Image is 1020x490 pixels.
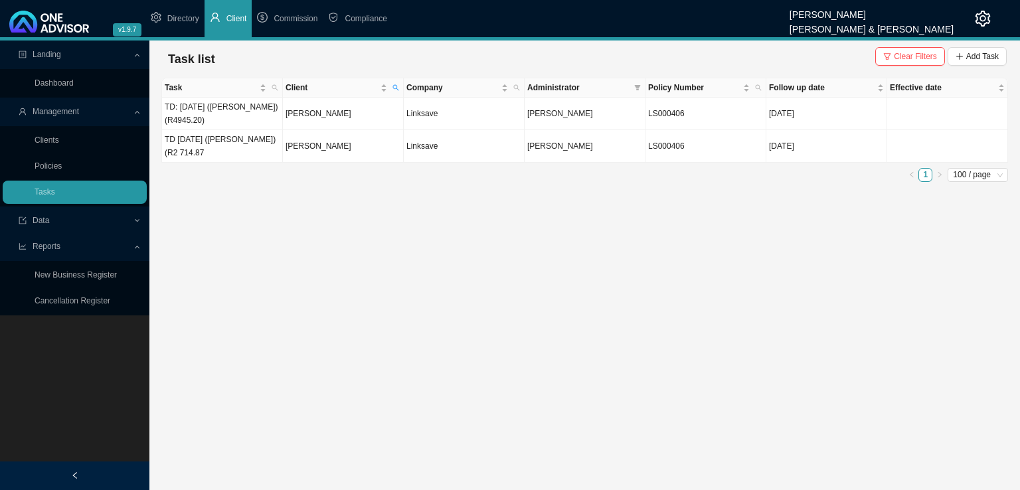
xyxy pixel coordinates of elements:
span: Policy Number [648,81,740,94]
span: Follow up date [769,81,875,94]
th: Company [404,78,525,98]
span: line-chart [19,242,27,250]
span: Reports [33,242,60,251]
span: user [210,12,220,23]
td: Linksave [404,98,525,130]
span: right [936,171,943,178]
td: Linksave [404,130,525,163]
span: v1.9.7 [113,23,141,37]
span: import [19,216,27,224]
span: filter [883,52,891,60]
span: search [269,78,281,97]
div: Page Size [948,168,1008,182]
span: Compliance [345,14,386,23]
span: search [755,84,762,91]
span: Task list [168,52,215,66]
div: [PERSON_NAME] & [PERSON_NAME] [790,18,954,33]
span: 100 / page [953,169,1003,181]
div: [PERSON_NAME] [790,3,954,18]
a: Tasks [35,187,55,197]
span: Directory [167,14,199,23]
span: search [752,78,764,97]
a: Dashboard [35,78,74,88]
a: Policies [35,161,62,171]
td: [PERSON_NAME] [283,130,404,163]
button: right [932,168,946,182]
td: [DATE] [766,98,887,130]
th: Task [162,78,283,98]
th: Policy Number [645,78,766,98]
span: profile [19,50,27,58]
span: filter [632,78,643,97]
span: Add Task [966,50,999,63]
li: Previous Page [904,168,918,182]
span: Data [33,216,49,225]
img: 2df55531c6924b55f21c4cf5d4484680-logo-light.svg [9,11,89,33]
span: Landing [33,50,61,59]
button: Add Task [948,47,1007,66]
span: [PERSON_NAME] [527,141,593,151]
button: left [904,168,918,182]
span: Clear Filters [894,50,937,63]
a: Cancellation Register [35,296,110,305]
span: user [19,108,27,116]
span: search [513,84,520,91]
span: [PERSON_NAME] [527,109,593,118]
span: Commission [274,14,317,23]
li: 1 [918,168,932,182]
span: Effective date [890,81,995,94]
span: dollar [257,12,268,23]
span: filter [634,84,641,91]
td: [DATE] [766,130,887,163]
span: left [908,171,915,178]
li: Next Page [932,168,946,182]
span: plus [956,52,964,60]
span: safety [328,12,339,23]
td: LS000406 [645,130,766,163]
a: Clients [35,135,59,145]
span: Company [406,81,499,94]
span: left [71,471,79,479]
td: [PERSON_NAME] [283,98,404,130]
button: Clear Filters [875,47,945,66]
th: Follow up date [766,78,887,98]
span: search [511,78,523,97]
td: LS000406 [645,98,766,130]
span: Client [286,81,378,94]
span: Client [226,14,247,23]
span: setting [151,12,161,23]
span: Management [33,107,79,116]
th: Client [283,78,404,98]
span: setting [975,11,991,27]
span: Task [165,81,257,94]
span: search [390,78,402,97]
td: TD: [DATE] ([PERSON_NAME]) (R4945.20) [162,98,283,130]
a: New Business Register [35,270,117,280]
span: search [272,84,278,91]
a: 1 [919,169,932,181]
span: Administrator [527,81,629,94]
td: TD [DATE] ([PERSON_NAME]) (R2 714.87 [162,130,283,163]
th: Effective date [887,78,1008,98]
span: search [392,84,399,91]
